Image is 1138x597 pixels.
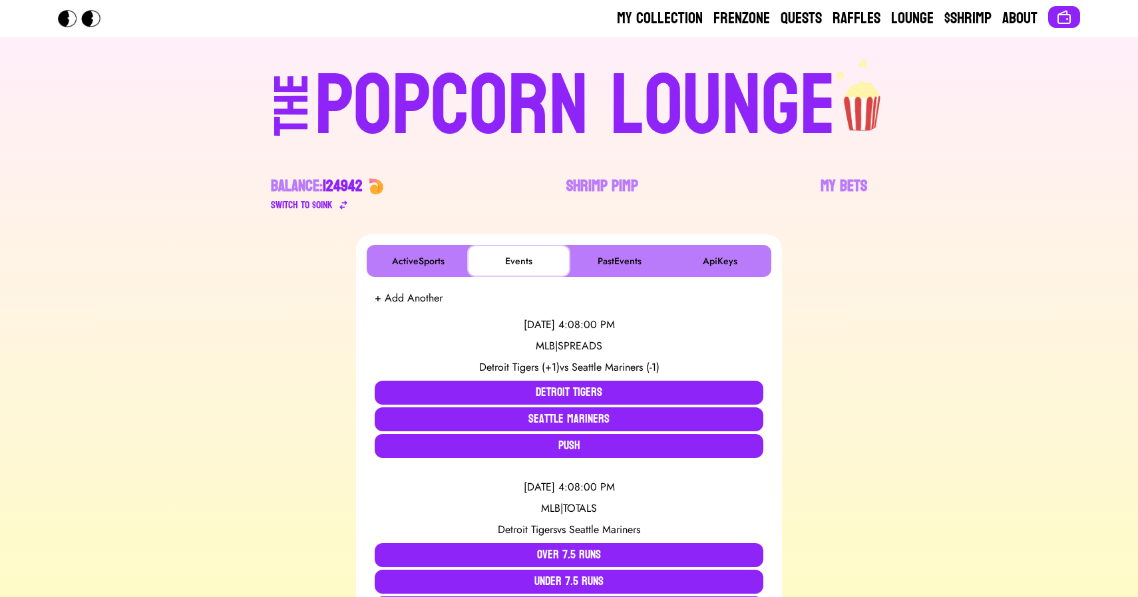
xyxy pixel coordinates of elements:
[375,543,763,567] button: Over 7.5 Runs
[375,338,763,354] div: MLB | SPREADS
[375,407,763,431] button: Seattle Mariners
[833,8,880,29] a: Raffles
[617,8,703,29] a: My Collection
[479,359,560,375] span: Detroit Tigers (+1)
[271,176,363,197] div: Balance:
[1056,9,1072,25] img: Connect wallet
[323,172,363,200] span: 124942
[315,64,836,149] div: POPCORN LOUNGE
[375,500,763,516] div: MLB | TOTALS
[368,178,384,194] img: 🍤
[375,381,763,405] button: Detroit Tigers
[566,176,638,213] a: Shrimp Pimp
[369,248,467,274] button: ActiveSports
[821,176,867,213] a: My Bets
[572,359,660,375] span: Seattle Mariners (-1)
[570,248,668,274] button: PastEvents
[470,248,568,274] button: Events
[271,197,333,213] div: Switch to $ OINK
[713,8,770,29] a: Frenzone
[58,10,111,27] img: Popcorn
[569,522,640,537] span: Seattle Mariners
[375,434,763,458] button: Push
[836,59,890,133] img: popcorn
[944,8,992,29] a: $Shrimp
[498,522,557,537] span: Detroit Tigers
[891,8,934,29] a: Lounge
[159,59,979,149] a: THEPOPCORN LOUNGEpopcorn
[781,8,822,29] a: Quests
[1002,8,1038,29] a: About
[671,248,769,274] button: ApiKeys
[375,290,443,306] button: + Add Another
[375,522,763,538] div: vs
[375,359,763,375] div: vs
[375,317,763,333] div: [DATE] 4:08:00 PM
[268,74,316,162] div: THE
[375,479,763,495] div: [DATE] 4:08:00 PM
[375,570,763,594] button: Under 7.5 Runs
